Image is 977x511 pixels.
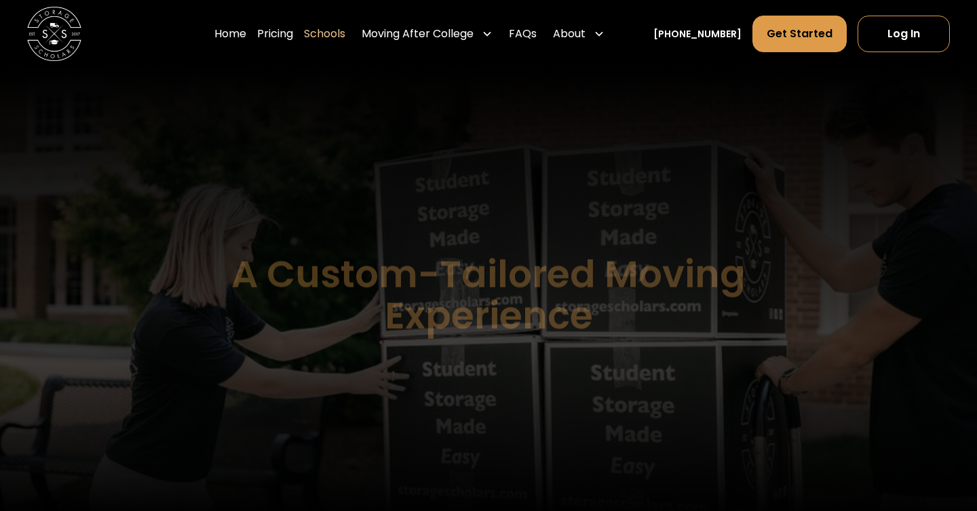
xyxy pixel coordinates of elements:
[257,15,293,53] a: Pricing
[362,26,474,42] div: Moving After College
[858,16,950,52] a: Log In
[548,15,610,53] div: About
[509,15,537,53] a: FAQs
[752,16,847,52] a: Get Started
[163,254,814,336] h1: A Custom-Tailored Moving Experience
[553,26,586,42] div: About
[214,15,246,53] a: Home
[653,27,742,41] a: [PHONE_NUMBER]
[27,7,81,61] img: Storage Scholars main logo
[356,15,498,53] div: Moving After College
[304,15,345,53] a: Schools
